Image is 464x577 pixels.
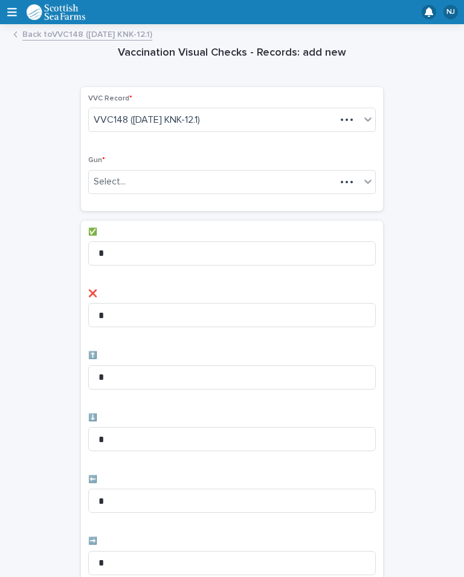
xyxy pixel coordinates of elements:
[88,95,132,102] span: VVC Record
[88,476,97,483] span: ⬅️
[88,538,97,545] span: ➡️
[94,175,126,188] div: Select...
[88,229,97,236] span: ✅
[88,414,97,422] span: ⬇️
[81,46,383,60] h1: Vaccination Visual Checks - Records: add new
[27,4,86,20] img: uOABhIYSsOPhGJQdTwEw
[443,5,458,19] div: NJ
[88,352,97,359] span: ⬆️
[22,27,152,41] a: Back toVVC148 ([DATE] KNK-12.1)
[88,290,97,298] span: ❌
[94,114,200,126] span: VVC148 ([DATE] KNK-12.1)
[88,157,105,164] span: Gun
